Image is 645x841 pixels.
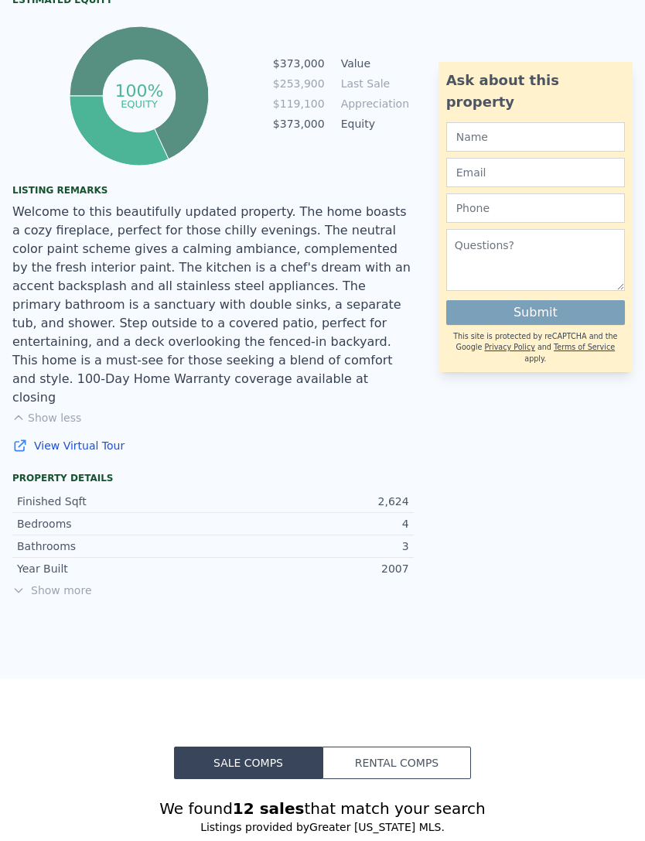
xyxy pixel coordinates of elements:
div: Listing remarks [12,184,414,197]
button: Submit [446,300,625,325]
div: Bathrooms [17,538,213,554]
button: Sale Comps [174,747,322,779]
td: Value [338,55,408,72]
td: Equity [338,115,408,132]
td: $119,100 [272,95,326,112]
input: Phone [446,193,625,223]
a: Privacy Policy [484,343,534,351]
div: 3 [213,538,408,554]
tspan: 100% [114,81,163,101]
div: Welcome to this beautifully updated property. The home boasts a cozy fireplace, perfect for those... [12,203,414,407]
input: Email [446,158,625,187]
div: Year Built [17,561,213,576]
td: Appreciation [338,95,408,112]
div: Finished Sqft [17,494,213,509]
div: This site is protected by reCAPTCHA and the Google and apply. [446,331,625,364]
strong: 12 sales [233,799,305,818]
a: Terms of Service [554,343,615,351]
tspan: equity [121,97,158,109]
td: Last Sale [338,75,408,92]
div: Ask about this property [446,70,625,113]
a: View Virtual Tour [12,438,414,453]
div: Property details [12,472,414,484]
div: 2007 [213,561,408,576]
button: Show less [12,410,81,426]
button: Rental Comps [322,747,471,779]
span: Show more [12,583,414,598]
div: Bedrooms [17,516,213,532]
td: $373,000 [272,55,326,72]
div: 4 [213,516,408,532]
input: Name [446,122,625,152]
td: $373,000 [272,115,326,132]
div: 2,624 [213,494,408,509]
td: $253,900 [272,75,326,92]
